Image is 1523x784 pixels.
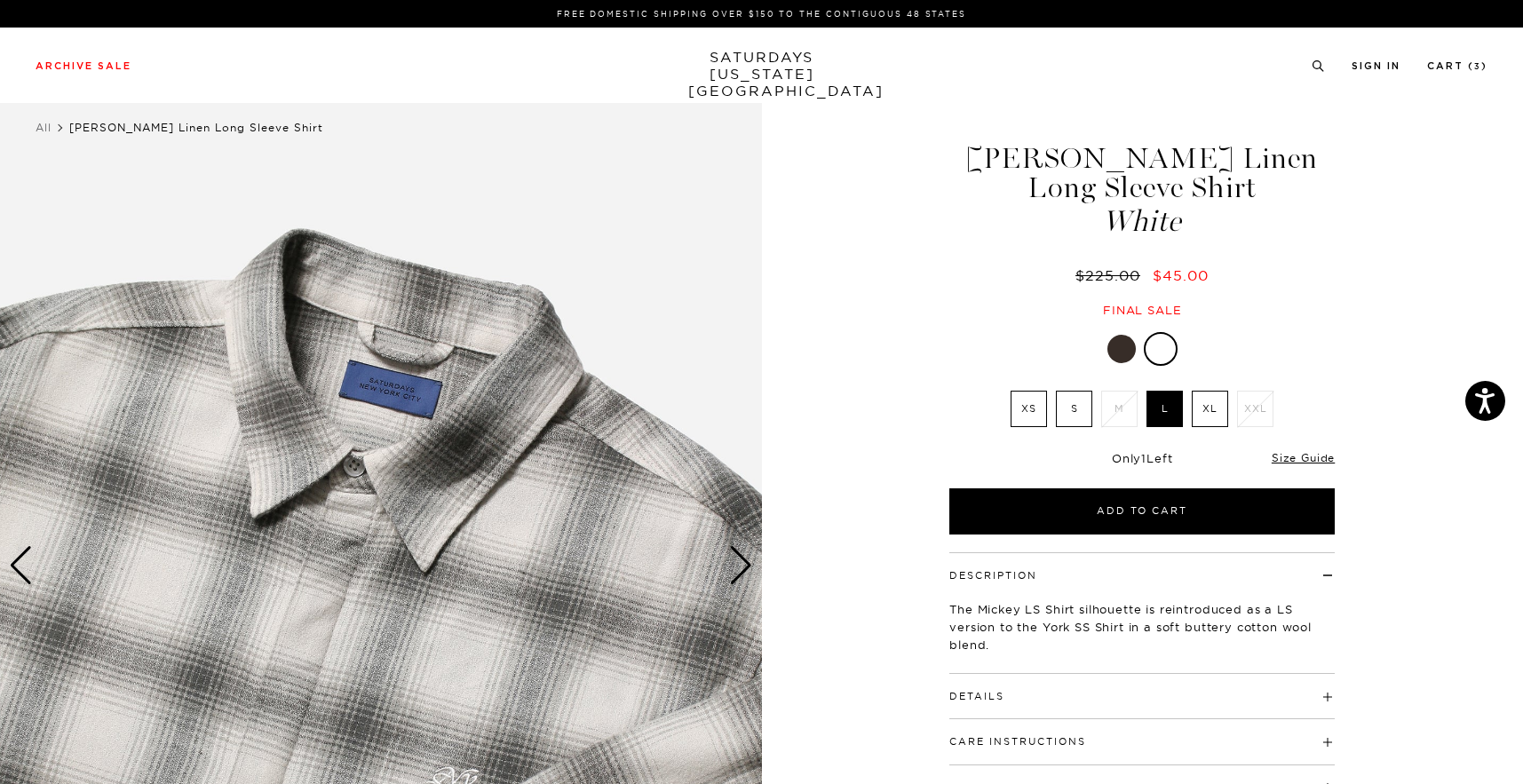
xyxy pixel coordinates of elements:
button: Care Instructions [949,737,1086,747]
p: The Mickey LS Shirt silhouette is reintroduced as a LS version to the York SS Shirt in a soft but... [949,600,1335,653]
label: XS [1011,391,1047,427]
span: $45.00 [1153,266,1209,284]
a: Size Guide [1272,451,1335,464]
div: Next slide [729,546,753,585]
span: White [947,207,1337,236]
label: S [1056,391,1092,427]
div: Previous slide [9,546,33,585]
del: $225.00 [1075,266,1147,284]
button: Description [949,571,1037,581]
div: Only Left [949,451,1335,466]
a: Archive Sale [36,61,131,71]
span: 1 [1141,451,1146,465]
button: Add to Cart [949,488,1335,535]
a: Cart (3) [1427,61,1487,71]
button: Details [949,692,1004,701]
label: XL [1192,391,1228,427]
a: Sign In [1352,61,1400,71]
a: All [36,121,52,134]
h1: [PERSON_NAME] Linen Long Sleeve Shirt [947,144,1337,236]
span: [PERSON_NAME] Linen Long Sleeve Shirt [69,121,323,134]
div: Final sale [947,303,1337,318]
p: FREE DOMESTIC SHIPPING OVER $150 TO THE CONTIGUOUS 48 STATES [43,7,1480,20]
label: L [1146,391,1183,427]
small: 3 [1474,63,1481,71]
a: SATURDAYS[US_STATE][GEOGRAPHIC_DATA] [688,49,835,99]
